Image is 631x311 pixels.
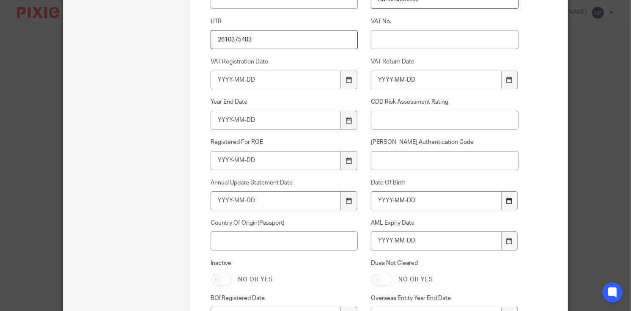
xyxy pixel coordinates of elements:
input: YYYY-MM-DD [211,151,341,170]
input: YYYY-MM-DD [211,111,341,130]
label: Country Of Origin(Passport) [211,219,358,227]
label: Annual Update Statement Date [211,179,358,187]
label: Year End Date [211,98,358,106]
input: YYYY-MM-DD [371,191,501,210]
label: Date Of Birth [371,179,518,187]
label: No or yes [238,275,273,284]
label: Dues Not Cleared [371,259,518,267]
label: [PERSON_NAME] Authentication Code [371,138,518,146]
label: VAT Return Date [371,58,518,66]
label: Registered For ROE [211,138,358,146]
label: UTR [211,17,358,26]
label: No or yes [398,275,433,284]
label: VAT No. [371,17,518,26]
input: YYYY-MM-DD [211,71,341,90]
label: AML Expiry Date [371,219,518,227]
label: CDD Risk Assessment Rating [371,98,518,106]
input: YYYY-MM-DD [371,231,501,250]
input: YYYY-MM-DD [371,71,501,90]
input: YYYY-MM-DD [211,191,341,210]
label: Overseas Entity Year End Date [371,294,518,303]
label: BOI Registered Date [211,294,358,303]
label: VAT Registration Date [211,58,358,66]
label: Inactive [211,259,358,267]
